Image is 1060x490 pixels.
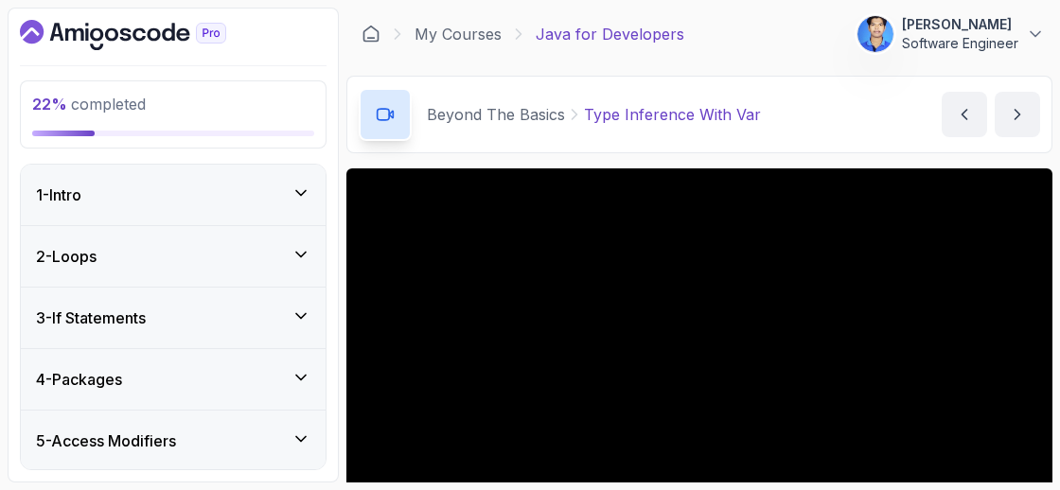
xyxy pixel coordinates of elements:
h3: 5 - Access Modifiers [36,429,176,452]
iframe: chat widget [980,414,1041,471]
button: user profile image[PERSON_NAME]Software Engineer [857,15,1045,53]
button: 2-Loops [21,226,326,287]
p: Beyond The Basics [427,103,565,126]
button: next content [995,92,1040,137]
a: My Courses [415,23,502,45]
button: previous content [942,92,987,137]
p: [PERSON_NAME] [902,15,1018,34]
span: 22 % [32,95,67,114]
h3: 3 - If Statements [36,306,146,329]
p: Type Inference With Var [584,103,761,126]
a: Dashboard [20,20,270,50]
button: 4-Packages [21,349,326,410]
button: 5-Access Modifiers [21,411,326,471]
h3: 2 - Loops [36,245,97,268]
h3: 4 - Packages [36,368,122,391]
img: user profile image [857,16,893,52]
button: 3-If Statements [21,288,326,348]
p: Software Engineer [902,34,1018,53]
p: Java for Developers [536,23,684,45]
h3: 1 - Intro [36,184,81,206]
button: 1-Intro [21,165,326,225]
span: completed [32,95,146,114]
a: Dashboard [362,25,380,44]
